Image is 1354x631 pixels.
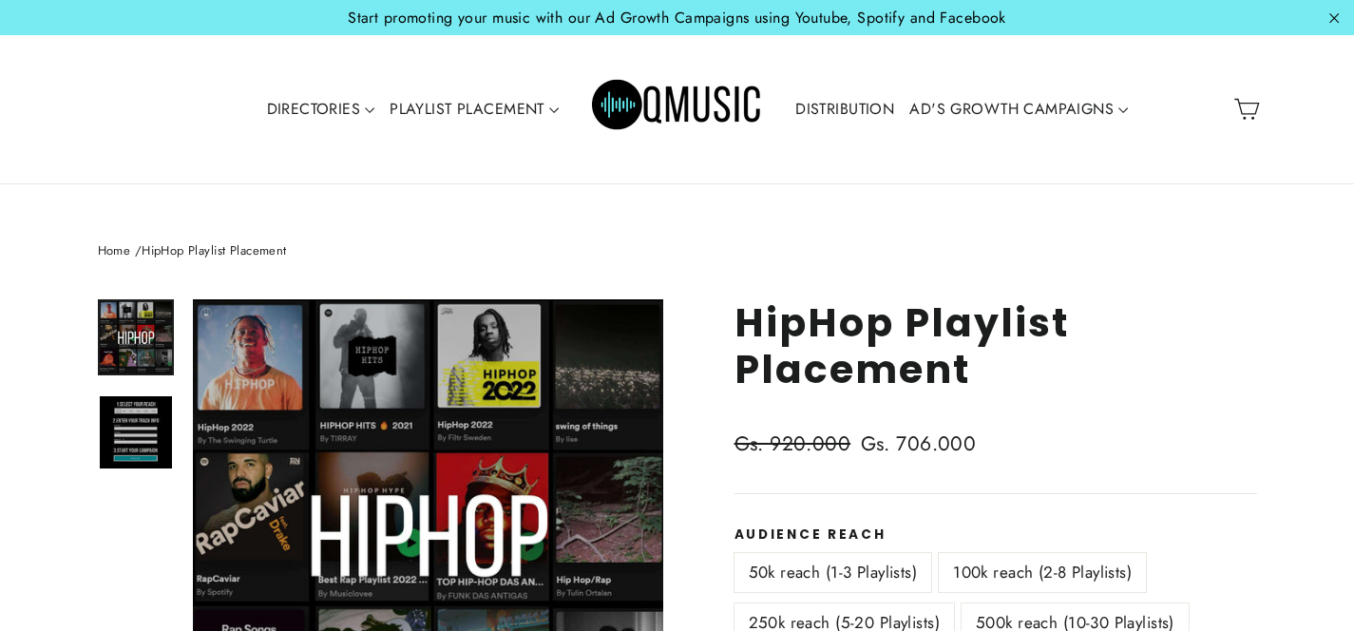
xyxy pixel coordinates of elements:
img: Q Music Promotions [592,67,763,152]
a: DIRECTORIES [259,87,383,131]
a: DISTRIBUTION [788,87,902,131]
span: Gs. 706.000 [861,430,977,458]
label: Audience Reach [734,527,1257,543]
span: Gs. 920.000 [734,429,856,461]
a: Home [98,241,131,259]
nav: breadcrumbs [98,241,1257,261]
div: Primary [200,54,1155,165]
img: HipHop Playlist Placement [100,396,172,468]
a: AD'S GROWTH CAMPAIGNS [902,87,1135,131]
span: / [135,241,142,259]
label: 100k reach (2-8 Playlists) [939,553,1146,592]
a: PLAYLIST PLACEMENT [382,87,566,131]
h1: HipHop Playlist Placement [734,299,1257,392]
label: 50k reach (1-3 Playlists) [734,553,932,592]
img: HipHop Playlist Placement [100,301,172,373]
